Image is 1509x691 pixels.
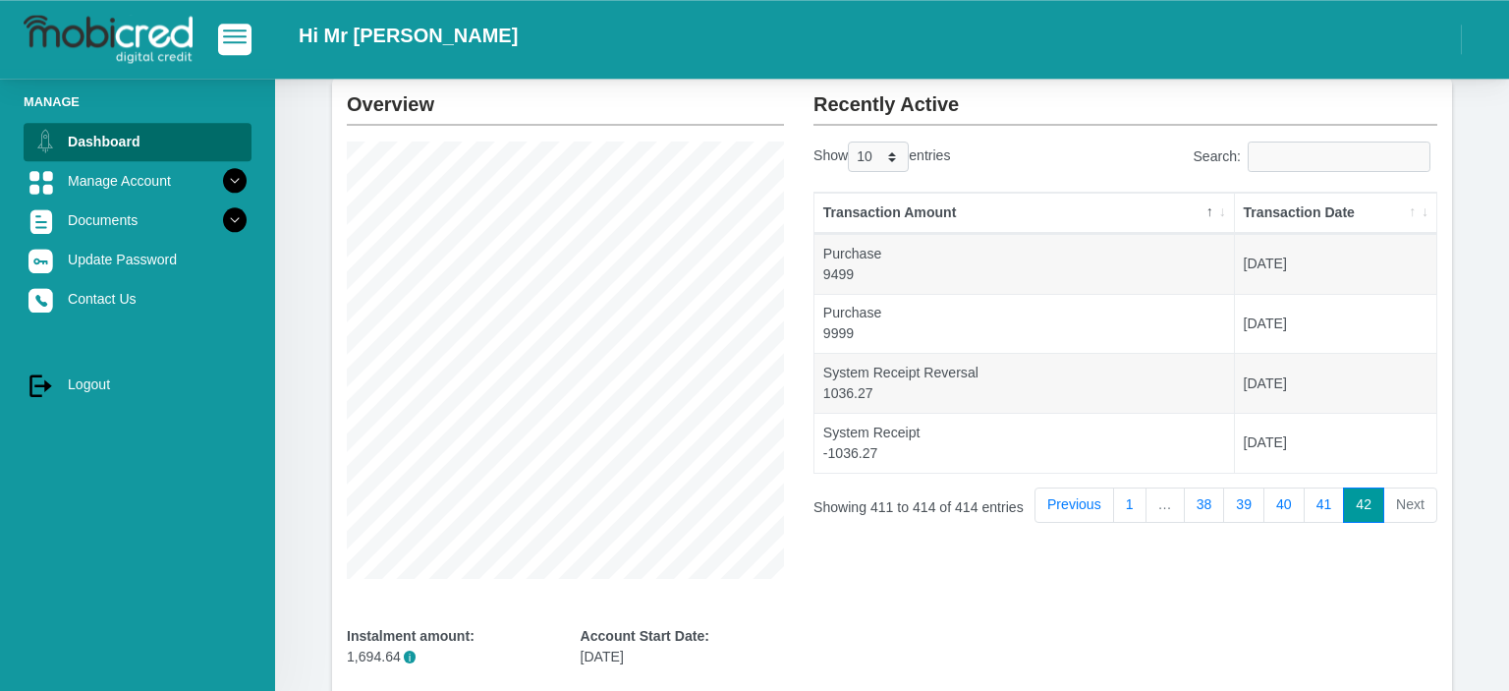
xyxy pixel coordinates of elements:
div: Showing 411 to 414 of 414 entries [813,486,1056,518]
h2: Overview [347,77,784,116]
b: Account Start Date: [581,628,709,644]
a: Update Password [24,241,251,278]
b: Instalment amount: [347,628,475,644]
a: 1 [1113,488,1146,523]
a: Manage Account [24,162,251,200]
h2: Hi Mr [PERSON_NAME] [299,24,518,47]
a: 42 [1343,488,1384,523]
label: Show entries [813,142,950,172]
input: Search: [1248,142,1430,172]
td: System Receipt -1036.27 [814,413,1235,473]
select: Showentries [848,142,909,172]
li: Manage [24,92,251,111]
td: [DATE] [1235,353,1436,413]
img: logo-mobicred.svg [24,15,193,64]
th: Transaction Date: activate to sort column ascending [1235,193,1436,234]
h2: Recently Active [813,77,1437,116]
a: 40 [1263,488,1305,523]
td: [DATE] [1235,413,1436,473]
span: i [404,651,417,663]
a: Logout [24,366,251,403]
div: [DATE] [581,626,785,667]
a: 38 [1184,488,1225,523]
td: [DATE] [1235,294,1436,354]
td: [DATE] [1235,234,1436,294]
td: System Receipt Reversal 1036.27 [814,353,1235,413]
p: 1,694.64 [347,647,551,667]
th: Transaction Amount: activate to sort column descending [814,193,1235,234]
a: Contact Us [24,280,251,317]
a: Previous [1034,488,1114,523]
td: Purchase 9499 [814,234,1235,294]
a: Documents [24,202,251,239]
a: 39 [1223,488,1264,523]
a: Dashboard [24,123,251,160]
td: Purchase 9999 [814,294,1235,354]
label: Search: [1193,142,1437,172]
a: 41 [1304,488,1345,523]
